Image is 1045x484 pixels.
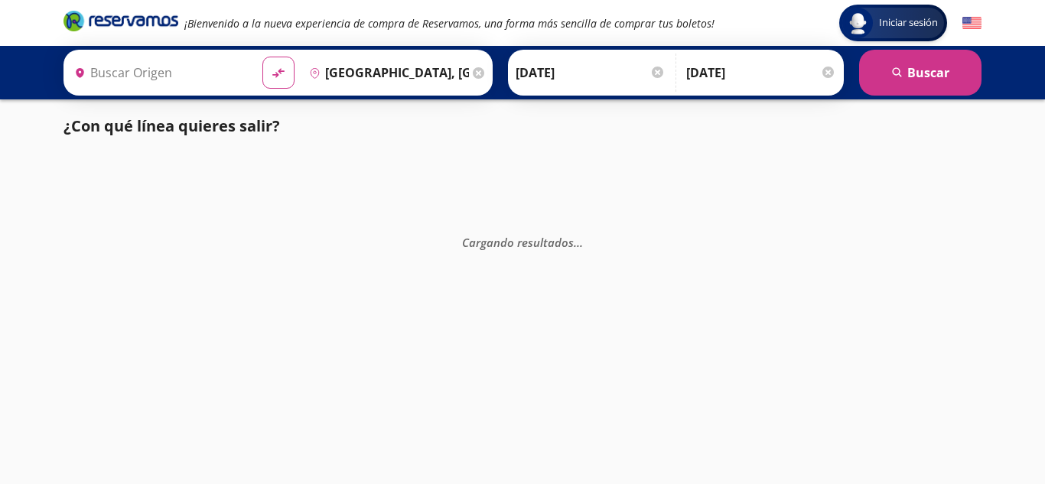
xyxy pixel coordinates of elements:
i: Brand Logo [63,9,178,32]
input: Buscar Origen [68,54,250,92]
input: Buscar Destino [303,54,470,92]
input: Opcional [686,54,836,92]
a: Brand Logo [63,9,178,37]
p: ¿Con qué línea quieres salir? [63,115,280,138]
button: Buscar [859,50,982,96]
em: Cargando resultados [462,234,583,249]
span: . [580,234,583,249]
span: Iniciar sesión [873,15,944,31]
em: ¡Bienvenido a la nueva experiencia de compra de Reservamos, una forma más sencilla de comprar tus... [184,16,715,31]
span: . [577,234,580,249]
input: Elegir Fecha [516,54,666,92]
span: . [574,234,577,249]
button: English [962,14,982,33]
